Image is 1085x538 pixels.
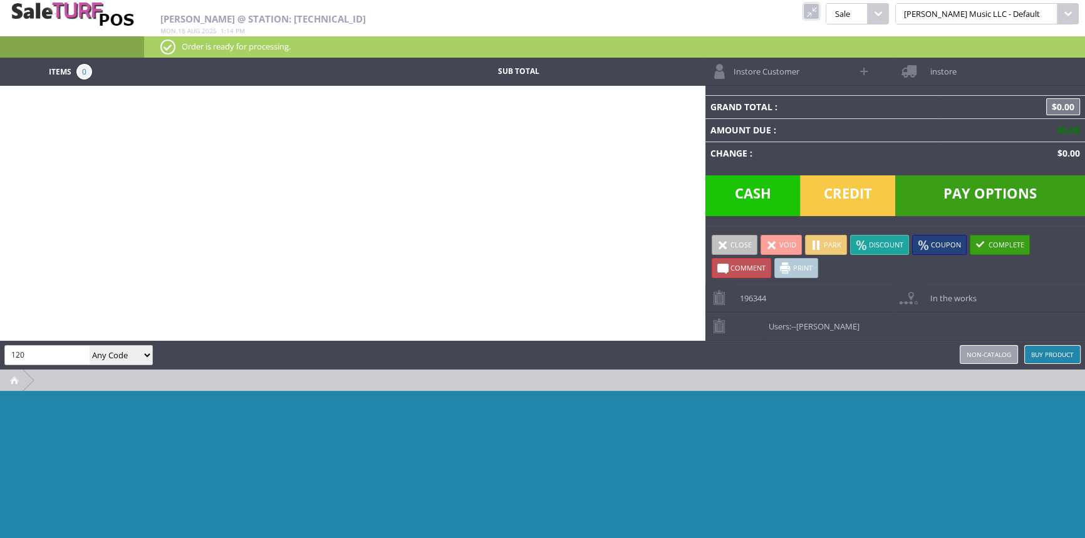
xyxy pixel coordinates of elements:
[761,235,802,255] a: Void
[774,258,818,278] a: Print
[923,284,976,304] span: In the works
[1024,345,1081,364] a: Buy Product
[221,26,224,35] span: 1
[1052,147,1080,159] span: $0.00
[236,26,245,35] span: pm
[912,235,967,255] a: Coupon
[705,118,942,142] td: Amount Due :
[160,39,1069,53] p: Order is ready for processing.
[727,58,799,77] span: Instore Customer
[960,345,1018,364] a: Non-catalog
[423,64,613,80] td: Sub Total
[800,175,895,216] span: Credit
[705,95,942,118] td: Grand Total :
[1046,98,1080,115] span: $0.00
[850,235,909,255] a: Discount
[730,263,766,272] span: Comment
[762,313,859,332] span: Users:
[5,346,90,364] input: Search
[791,321,794,332] span: -
[1052,124,1080,136] span: $0.00
[705,175,801,216] span: Cash
[178,26,185,35] span: 18
[970,235,1030,255] a: Complete
[49,64,71,78] span: Items
[734,284,766,304] span: 196344
[160,14,703,24] h2: [PERSON_NAME] @ Station: [TECHNICAL_ID]
[76,64,92,80] span: 0
[202,26,217,35] span: 2025
[826,3,867,24] span: Sale
[226,26,234,35] span: 14
[160,26,245,35] span: , :
[705,142,942,165] td: Change :
[805,235,847,255] a: Park
[895,175,1085,216] span: Pay Options
[895,3,1057,24] span: [PERSON_NAME] Music LLC - Default
[794,321,859,332] span: -[PERSON_NAME]
[712,235,757,255] a: Close
[923,58,956,77] span: instore
[160,26,176,35] span: Mon
[187,26,200,35] span: Aug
